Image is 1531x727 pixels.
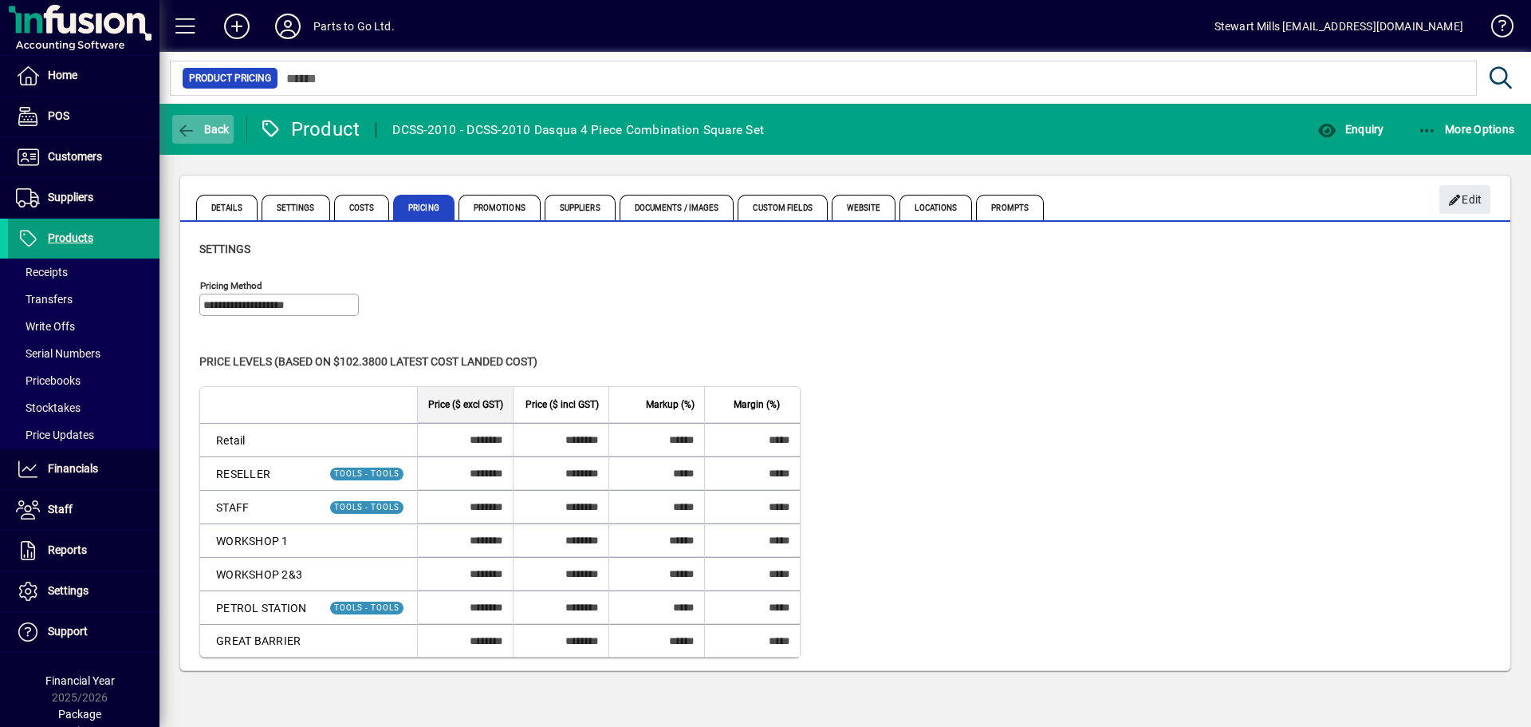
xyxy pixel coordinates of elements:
a: Reports [8,531,159,571]
td: PETROL STATION [200,591,317,624]
span: Prompts [976,195,1044,220]
span: Package [58,708,101,721]
span: Price levels (based on $102.3800 Latest cost landed cost) [199,355,537,368]
span: Costs [334,195,390,220]
a: Financials [8,449,159,489]
span: Website [832,195,896,220]
span: Pricing [393,195,455,220]
span: Receipts [16,266,68,279]
a: Knowledge Base [1479,3,1511,55]
mat-label: Pricing method [200,280,262,291]
span: Promotions [459,195,541,220]
a: Serial Numbers [8,340,159,367]
span: Stocktakes [16,401,81,414]
span: Price ($ incl GST) [525,396,599,413]
span: Settings [262,195,330,220]
span: Custom Fields [738,195,827,220]
span: Reports [48,543,87,556]
a: Pricebooks [8,367,159,394]
span: Pricebooks [16,374,81,387]
a: Receipts [8,259,159,286]
a: Stocktakes [8,394,159,421]
div: Parts to Go Ltd. [313,14,395,39]
div: Stewart Mills [EMAIL_ADDRESS][DOMAIN_NAME] [1214,14,1463,39]
a: Staff [8,490,159,530]
button: Enquiry [1313,115,1387,144]
span: More Options [1418,123,1515,136]
span: POS [48,109,69,122]
span: Edit [1448,187,1482,213]
span: TOOLS - TOOLS [334,469,399,478]
span: Staff [48,503,73,516]
a: Transfers [8,286,159,313]
a: Suppliers [8,178,159,218]
button: Add [211,12,262,41]
span: Suppliers [48,191,93,203]
a: POS [8,97,159,136]
span: Settings [199,243,250,255]
span: Home [48,69,77,81]
span: Margin (%) [734,396,780,413]
a: Home [8,56,159,96]
button: Profile [262,12,313,41]
a: Settings [8,571,159,611]
span: TOOLS - TOOLS [334,503,399,512]
a: Price Updates [8,421,159,448]
span: Price ($ excl GST) [428,396,503,413]
a: Write Offs [8,313,159,340]
span: Back [176,123,230,136]
span: Support [48,625,88,638]
div: DCSS-2010 - DCSS-2010 Dasqua 4 Piece Combination Square Set [392,117,764,143]
span: Product Pricing [189,70,271,86]
button: Back [172,115,234,144]
div: Product [259,117,360,142]
span: Suppliers [545,195,616,220]
td: WORKSHOP 1 [200,524,317,557]
button: Edit [1439,185,1490,214]
span: TOOLS - TOOLS [334,603,399,612]
span: Serial Numbers [16,347,100,360]
a: Customers [8,137,159,177]
span: Write Offs [16,320,75,333]
span: Markup (%) [646,396,695,413]
td: STAFF [200,490,317,524]
span: Financial Year [45,674,115,687]
span: Price Updates [16,429,94,441]
span: Settings [48,584,89,597]
span: Customers [48,150,102,163]
span: Enquiry [1317,123,1383,136]
td: Retail [200,423,317,456]
td: GREAT BARRIER [200,624,317,657]
button: More Options [1414,115,1519,144]
span: Locations [899,195,972,220]
span: Financials [48,462,98,475]
app-page-header-button: Back [159,115,247,144]
span: Transfers [16,293,73,306]
td: RESELLER [200,456,317,490]
span: Details [196,195,258,220]
span: Documents / Images [620,195,734,220]
td: WORKSHOP 2&3 [200,557,317,591]
span: Products [48,231,93,244]
a: Support [8,612,159,652]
